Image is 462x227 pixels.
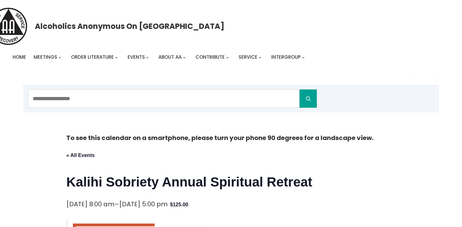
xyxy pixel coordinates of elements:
span: [DATE] 8:00 am [66,200,114,208]
a: About AA [158,53,182,62]
button: 1 item in cart, total price of $12.00 [427,71,439,83]
a: « All Events [66,153,95,158]
button: Events submenu [146,56,149,59]
a: Alcoholics Anonymous on [GEOGRAPHIC_DATA] [35,19,224,33]
button: Service submenu [259,56,261,59]
a: Events [128,53,145,62]
a: Contribute [195,53,225,62]
a: Home [13,53,26,62]
span: Meetings [34,54,57,60]
span: [DATE] 5:00 pm [119,200,168,208]
a: Login [404,69,420,85]
button: About AA submenu [183,56,186,59]
span: Intergroup [271,54,301,60]
button: Meetings submenu [58,56,61,59]
span: Order Literature [71,54,114,60]
strong: To see this calendar on a smartphone, please turn your phone 90 degrees for a landscape view. [66,133,373,142]
span: Service [239,54,257,60]
a: Intergroup [271,53,301,62]
h1: Kalihi Sobriety Annual Spiritual Retreat [66,173,396,191]
span: Contribute [195,54,225,60]
span: About AA [158,54,182,60]
a: Service [239,53,257,62]
div: – [66,199,168,210]
span: Events [128,54,145,60]
span: Home [13,54,26,60]
nav: Intergroup [13,53,307,62]
a: Meetings [34,53,57,62]
button: Contribute submenu [226,56,229,59]
button: Search [300,89,317,108]
span: 1 [433,71,439,77]
button: Order Literature submenu [115,56,118,59]
span: $125.00 [170,201,188,209]
button: Intergroup submenu [302,56,305,59]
